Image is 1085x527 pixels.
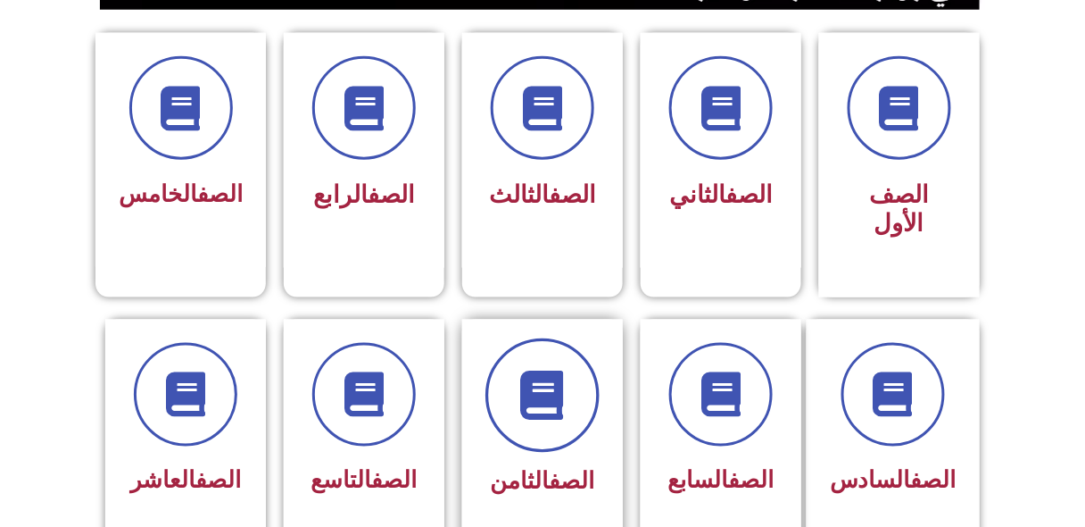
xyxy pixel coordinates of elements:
[311,467,418,494] span: التاسع
[368,180,415,209] a: الصف
[669,180,773,209] span: الثاني
[668,467,774,494] span: السابع
[830,467,957,494] span: السادس
[130,467,241,494] span: العاشر
[197,180,243,207] a: الصف
[911,467,957,494] a: الصف
[870,180,930,238] span: الصف الأول
[119,180,243,207] span: الخامس
[550,468,595,495] a: الصف
[725,180,773,209] a: الصف
[195,467,241,494] a: الصف
[729,467,774,494] a: الصف
[489,180,596,209] span: الثالث
[313,180,415,209] span: الرابع
[372,467,418,494] a: الصف
[491,468,595,495] span: الثامن
[549,180,596,209] a: الصف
